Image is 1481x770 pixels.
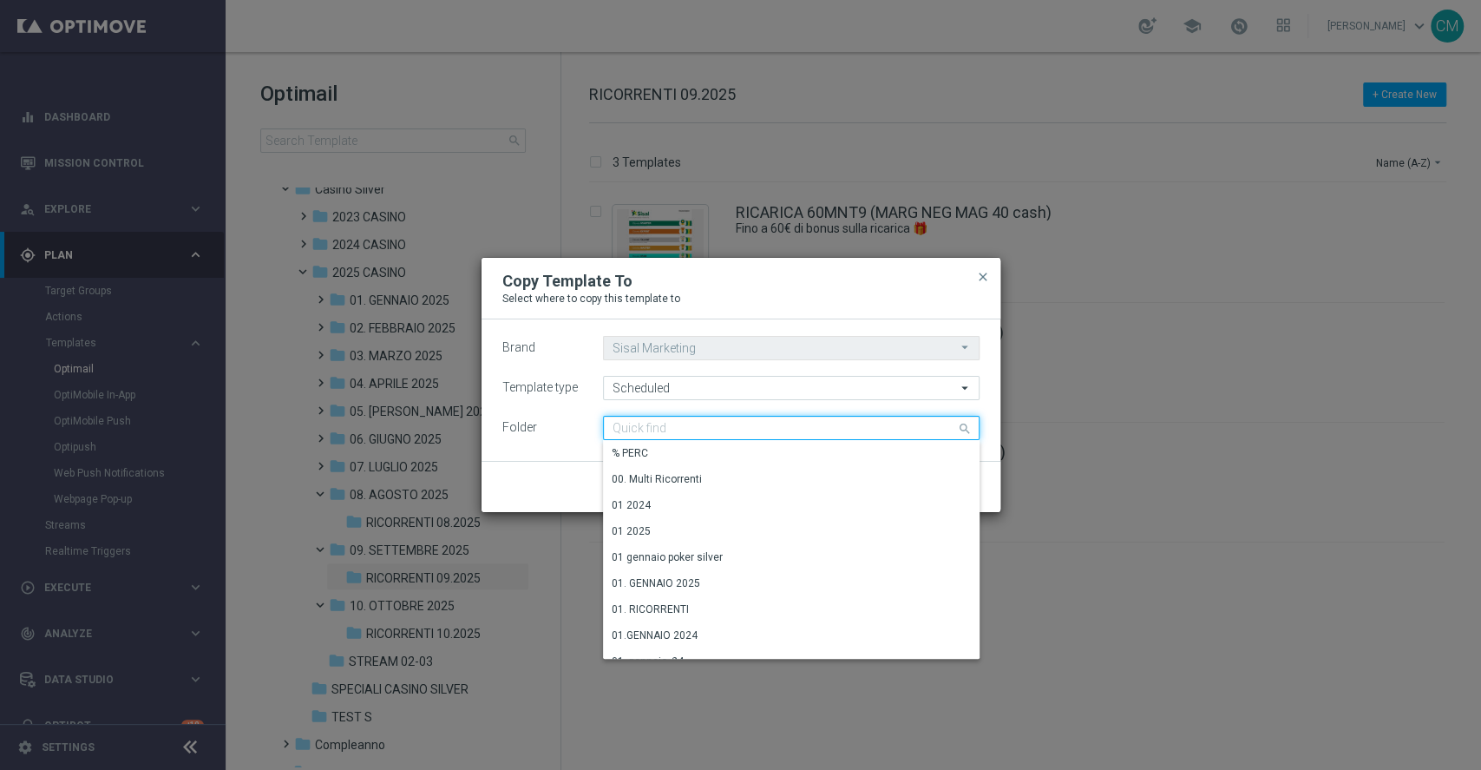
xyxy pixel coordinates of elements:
[957,337,974,359] i: arrow_drop_down
[612,576,700,591] div: 01. GENNAIO 2025
[612,654,684,669] div: 01_gennaio_24
[612,497,651,513] div: 01 2024
[958,418,973,437] i: search
[502,380,578,395] label: Template type
[603,623,965,649] div: Press SPACE to select this row.
[612,602,689,617] div: 01. RICORRENTI
[603,441,965,467] div: Press SPACE to select this row.
[603,649,965,675] div: Press SPACE to select this row.
[502,271,632,292] h2: Copy Template To
[976,270,990,284] span: close
[502,420,537,435] label: Folder
[957,377,974,399] i: arrow_drop_down
[502,292,980,306] p: Select where to copy this template to
[612,445,648,461] div: % PERC
[612,628,698,643] div: 01.GENNAIO 2024
[603,571,965,597] div: Press SPACE to select this row.
[603,597,965,623] div: Press SPACE to select this row.
[603,493,965,519] div: Press SPACE to select this row.
[612,550,723,565] div: 01 gennaio poker silver
[612,471,702,487] div: 00. Multi Ricorrenti
[603,416,980,440] input: Quick find
[502,340,535,355] label: Brand
[603,545,965,571] div: Press SPACE to select this row.
[603,467,965,493] div: Press SPACE to select this row.
[612,523,651,539] div: 01 2025
[603,519,965,545] div: Press SPACE to select this row.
